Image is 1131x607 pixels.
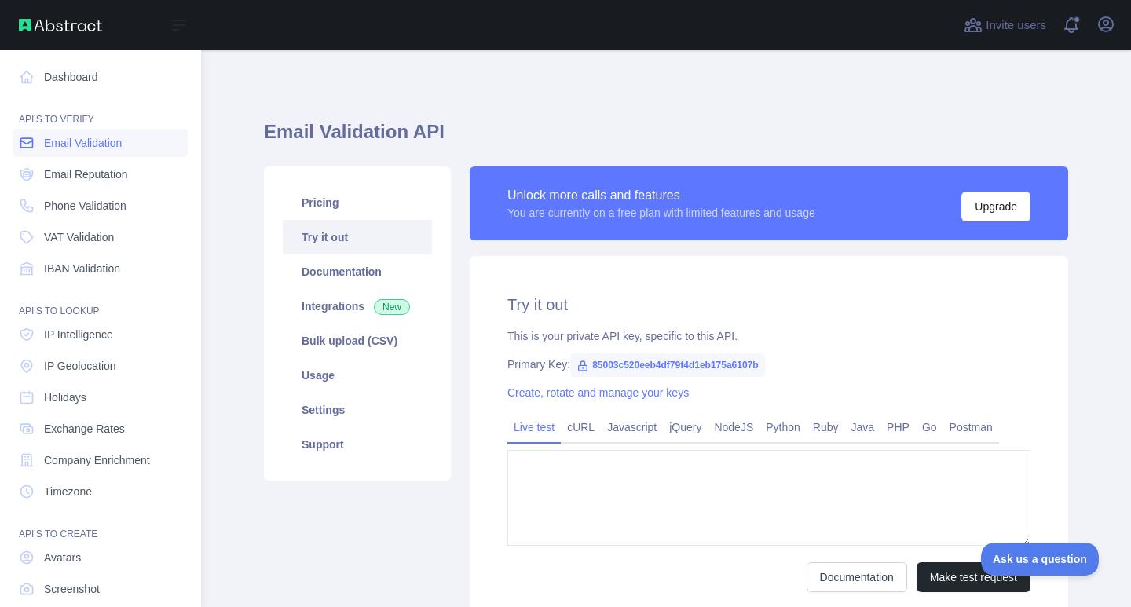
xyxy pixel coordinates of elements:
[44,327,113,342] span: IP Intelligence
[13,543,188,572] a: Avatars
[507,205,815,221] div: You are currently on a free plan with limited features and usage
[44,389,86,405] span: Holidays
[880,415,916,440] a: PHP
[13,446,188,474] a: Company Enrichment
[943,415,999,440] a: Postman
[19,19,102,31] img: Abstract API
[807,562,907,592] a: Documentation
[561,415,601,440] a: cURL
[44,358,116,374] span: IP Geolocation
[507,186,815,205] div: Unlock more calls and features
[507,294,1030,316] h2: Try it out
[13,129,188,157] a: Email Validation
[13,63,188,91] a: Dashboard
[374,299,410,315] span: New
[13,509,188,540] div: API'S TO CREATE
[44,550,81,565] span: Avatars
[13,352,188,380] a: IP Geolocation
[13,94,188,126] div: API'S TO VERIFY
[13,320,188,349] a: IP Intelligence
[570,353,765,377] span: 85003c520eeb4df79f4d1eb175a6107b
[13,192,188,220] a: Phone Validation
[283,358,432,393] a: Usage
[13,415,188,443] a: Exchange Rates
[986,16,1046,35] span: Invite users
[44,198,126,214] span: Phone Validation
[807,415,845,440] a: Ruby
[961,13,1049,38] button: Invite users
[961,192,1030,221] button: Upgrade
[13,575,188,603] a: Screenshot
[44,452,150,468] span: Company Enrichment
[283,427,432,462] a: Support
[283,220,432,254] a: Try it out
[13,254,188,283] a: IBAN Validation
[13,383,188,411] a: Holidays
[283,393,432,427] a: Settings
[916,415,943,440] a: Go
[759,415,807,440] a: Python
[44,261,120,276] span: IBAN Validation
[663,415,708,440] a: jQuery
[507,386,689,399] a: Create, rotate and manage your keys
[44,581,100,597] span: Screenshot
[981,543,1100,576] iframe: Toggle Customer Support
[283,289,432,324] a: Integrations New
[507,415,561,440] a: Live test
[507,328,1030,344] div: This is your private API key, specific to this API.
[283,254,432,289] a: Documentation
[44,135,122,151] span: Email Validation
[845,415,881,440] a: Java
[44,484,92,499] span: Timezone
[283,324,432,358] a: Bulk upload (CSV)
[283,185,432,220] a: Pricing
[13,223,188,251] a: VAT Validation
[601,415,663,440] a: Javascript
[13,286,188,317] div: API'S TO LOOKUP
[507,357,1030,372] div: Primary Key:
[13,477,188,506] a: Timezone
[44,166,128,182] span: Email Reputation
[44,421,125,437] span: Exchange Rates
[917,562,1030,592] button: Make test request
[44,229,114,245] span: VAT Validation
[708,415,759,440] a: NodeJS
[264,119,1068,157] h1: Email Validation API
[13,160,188,188] a: Email Reputation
